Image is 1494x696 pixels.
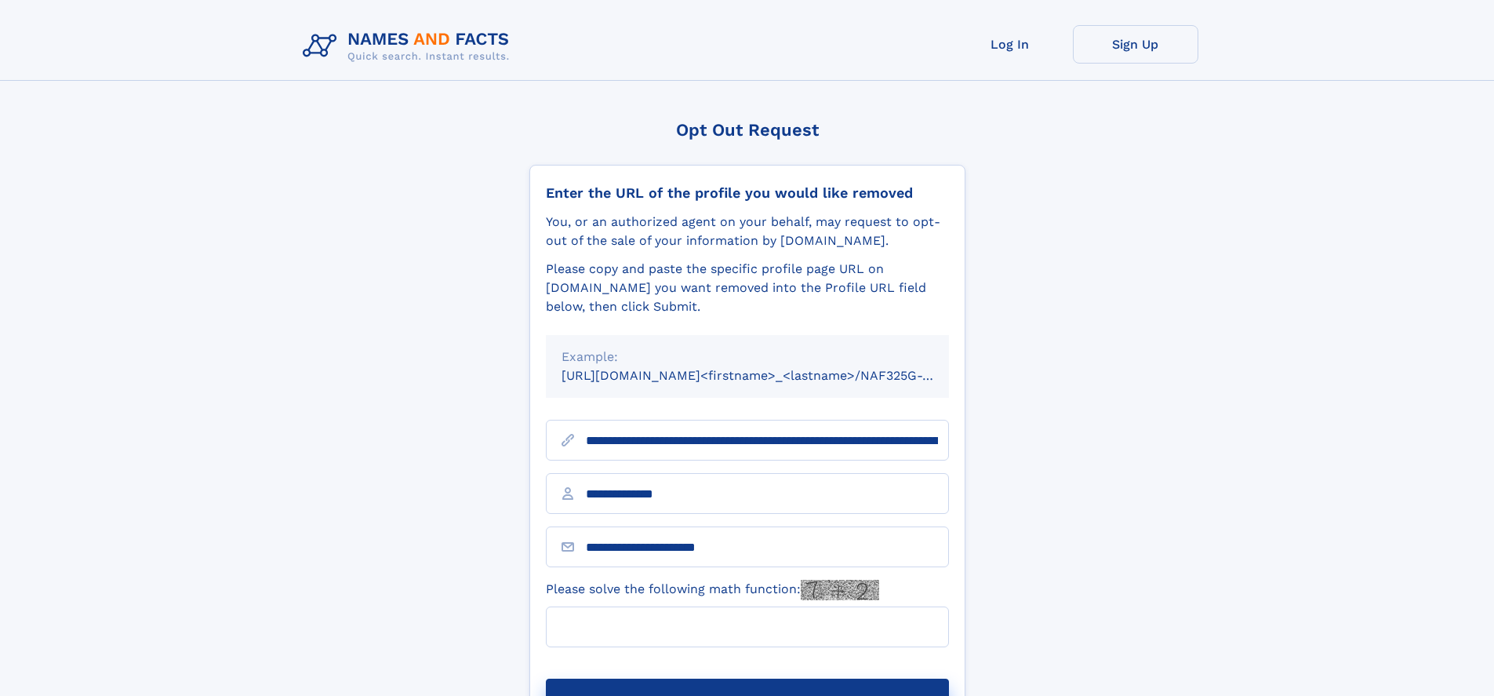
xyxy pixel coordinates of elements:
div: Example: [562,348,933,366]
a: Log In [947,25,1073,64]
div: You, or an authorized agent on your behalf, may request to opt-out of the sale of your informatio... [546,213,949,250]
a: Sign Up [1073,25,1198,64]
label: Please solve the following math function: [546,580,879,600]
div: Opt Out Request [529,120,965,140]
small: [URL][DOMAIN_NAME]<firstname>_<lastname>/NAF325G-xxxxxxxx [562,368,979,383]
div: Please copy and paste the specific profile page URL on [DOMAIN_NAME] you want removed into the Pr... [546,260,949,316]
img: Logo Names and Facts [296,25,522,67]
div: Enter the URL of the profile you would like removed [546,184,949,202]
